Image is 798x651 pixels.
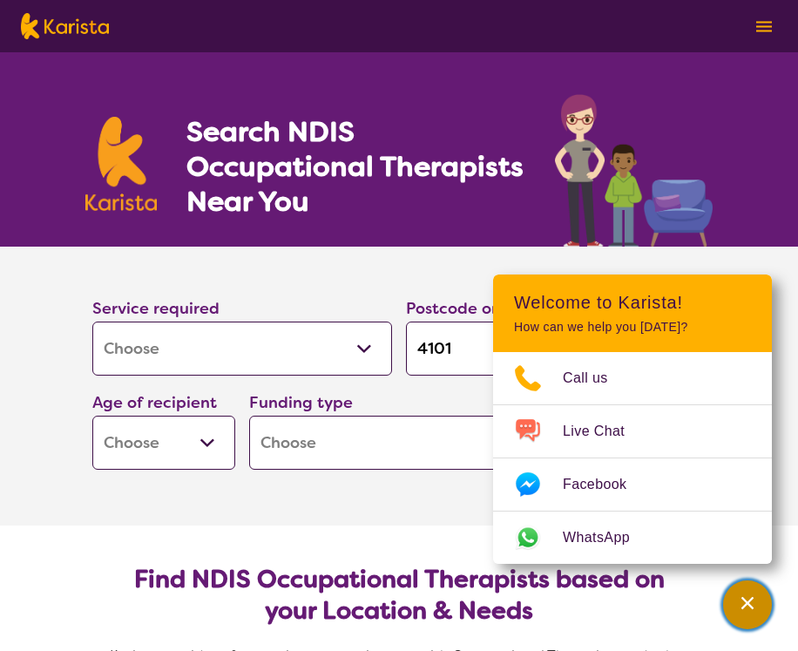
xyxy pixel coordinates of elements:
[563,418,646,444] span: Live Chat
[555,94,713,247] img: occupational-therapy
[249,392,353,413] label: Funding type
[85,117,157,211] img: Karista logo
[563,471,647,498] span: Facebook
[514,292,751,313] h2: Welcome to Karista!
[563,365,629,391] span: Call us
[723,580,772,629] button: Channel Menu
[92,298,220,319] label: Service required
[493,352,772,564] ul: Choose channel
[493,512,772,564] a: Web link opens in a new tab.
[514,320,751,335] p: How can we help you [DATE]?
[92,392,217,413] label: Age of recipient
[106,564,692,627] h2: Find NDIS Occupational Therapists based on your Location & Needs
[493,275,772,564] div: Channel Menu
[406,322,706,376] input: Type
[406,298,558,319] label: Postcode or Suburb
[756,21,772,32] img: menu
[563,525,651,551] span: WhatsApp
[21,13,109,39] img: Karista logo
[186,114,525,219] h1: Search NDIS Occupational Therapists Near You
